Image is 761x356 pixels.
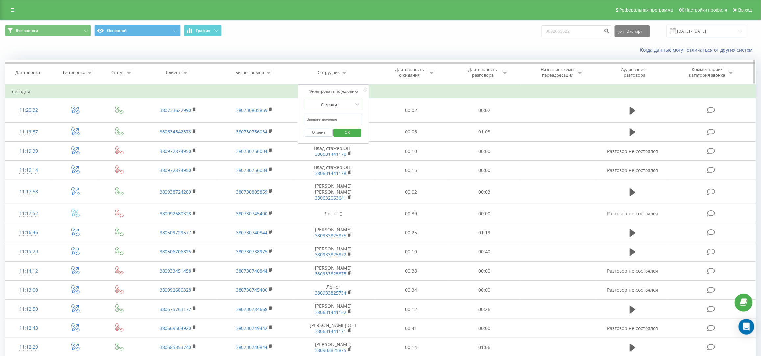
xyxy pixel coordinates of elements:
a: 380685853740 [160,344,191,350]
td: Влад стажер ОПГ [292,161,375,180]
a: 380506706825 [160,249,191,255]
span: OK [338,127,357,137]
td: Сегодня [5,85,756,98]
td: 00:41 [374,319,448,338]
a: 380733622990 [160,107,191,113]
td: 00:34 [374,280,448,299]
div: Комментарий/категория звонка [688,67,726,78]
a: 380730805859 [236,189,267,195]
div: 11:20:32 [12,104,45,117]
a: 380730784668 [236,306,267,312]
div: Тип звонка [63,70,85,75]
a: 380631441162 [315,309,347,315]
td: 00:00 [448,161,521,180]
a: 380730740844 [236,344,267,350]
button: Основной [94,25,181,36]
td: Влад стажер ОПГ [292,122,375,141]
div: Сотрудник [318,70,340,75]
div: 11:15:23 [12,245,45,258]
span: Разговор не состоялся [607,167,658,173]
a: 380669504920 [160,325,191,331]
td: 00:00 [448,204,521,223]
span: График [196,28,211,33]
a: 380730756034 [236,148,267,154]
input: Введите значение [305,114,363,125]
div: 11:14:12 [12,265,45,277]
a: Когда данные могут отличаться от других систем [640,47,756,53]
div: 11:12:43 [12,322,45,335]
a: 380992680328 [160,287,191,293]
td: [PERSON_NAME] ОПГ [292,319,375,338]
td: 00:38 [374,261,448,280]
div: 11:17:52 [12,207,45,220]
a: 380933825875 [315,271,347,277]
span: Разговор не состоялся [607,325,658,331]
button: OK [334,129,362,137]
a: 380730805859 [236,107,267,113]
a: 380632063641 [315,195,347,201]
a: 380631441178 [315,151,347,157]
input: Поиск по номеру [542,25,611,37]
span: Разговор не состоялся [607,148,658,154]
div: 11:12:50 [12,303,45,316]
div: Open Intercom Messenger [739,319,754,335]
div: Бизнес номер [236,70,264,75]
a: 380631441178 [315,170,347,176]
a: 380933825875 [315,347,347,353]
a: 380675763172 [160,306,191,312]
a: 380972874950 [160,167,191,173]
a: 380730740844 [236,268,267,274]
span: Разговор не состоялся [607,268,658,274]
div: 11:12:29 [12,341,45,354]
td: 00:00 [448,280,521,299]
td: 00:00 [448,142,521,161]
div: Статус [111,70,124,75]
td: [PERSON_NAME] [PERSON_NAME] [292,180,375,204]
a: 380730745400 [236,210,267,217]
div: 11:17:58 [12,185,45,198]
span: Реферальная программа [619,7,673,12]
div: 11:19:57 [12,126,45,138]
a: 380730738975 [236,249,267,255]
a: 380730740844 [236,229,267,236]
a: 380933825872 [315,251,347,258]
td: 00:00 [448,261,521,280]
td: 01:03 [448,122,521,141]
div: Дата звонка [15,70,40,75]
div: 11:13:00 [12,284,45,297]
a: 380509729577 [160,229,191,236]
td: 00:15 [374,161,448,180]
a: 380730756034 [236,167,267,173]
a: 380730745400 [236,287,267,293]
td: 00:02 [448,98,521,123]
button: График [184,25,222,36]
div: Фильтровать по условию [305,88,363,95]
div: 11:19:14 [12,164,45,177]
div: Длительность разговора [465,67,500,78]
div: 11:16:46 [12,226,45,239]
div: 11:19:30 [12,145,45,157]
td: 00:02 [374,98,448,123]
td: [PERSON_NAME] [PERSON_NAME] [292,98,375,123]
td: 00:00 [448,319,521,338]
td: Логіст () [292,204,375,223]
div: Клиент [166,70,181,75]
a: 380933825734 [315,290,347,296]
td: 00:26 [448,300,521,319]
td: 00:03 [448,180,521,204]
button: Экспорт [615,25,650,37]
div: Название схемы переадресации [540,67,575,78]
a: 380730756034 [236,129,267,135]
td: 01:19 [448,223,521,242]
a: 380730749442 [236,325,267,331]
div: Аудиозапись разговора [613,67,656,78]
a: 380933451458 [160,268,191,274]
span: Все звонки [16,28,38,33]
span: Разговор не состоялся [607,287,658,293]
a: 380992680328 [160,210,191,217]
a: 380631441171 [315,328,347,334]
button: Отмена [305,129,333,137]
span: Настройки профиля [685,7,727,12]
td: [PERSON_NAME] [292,261,375,280]
a: 380933825875 [315,232,347,239]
